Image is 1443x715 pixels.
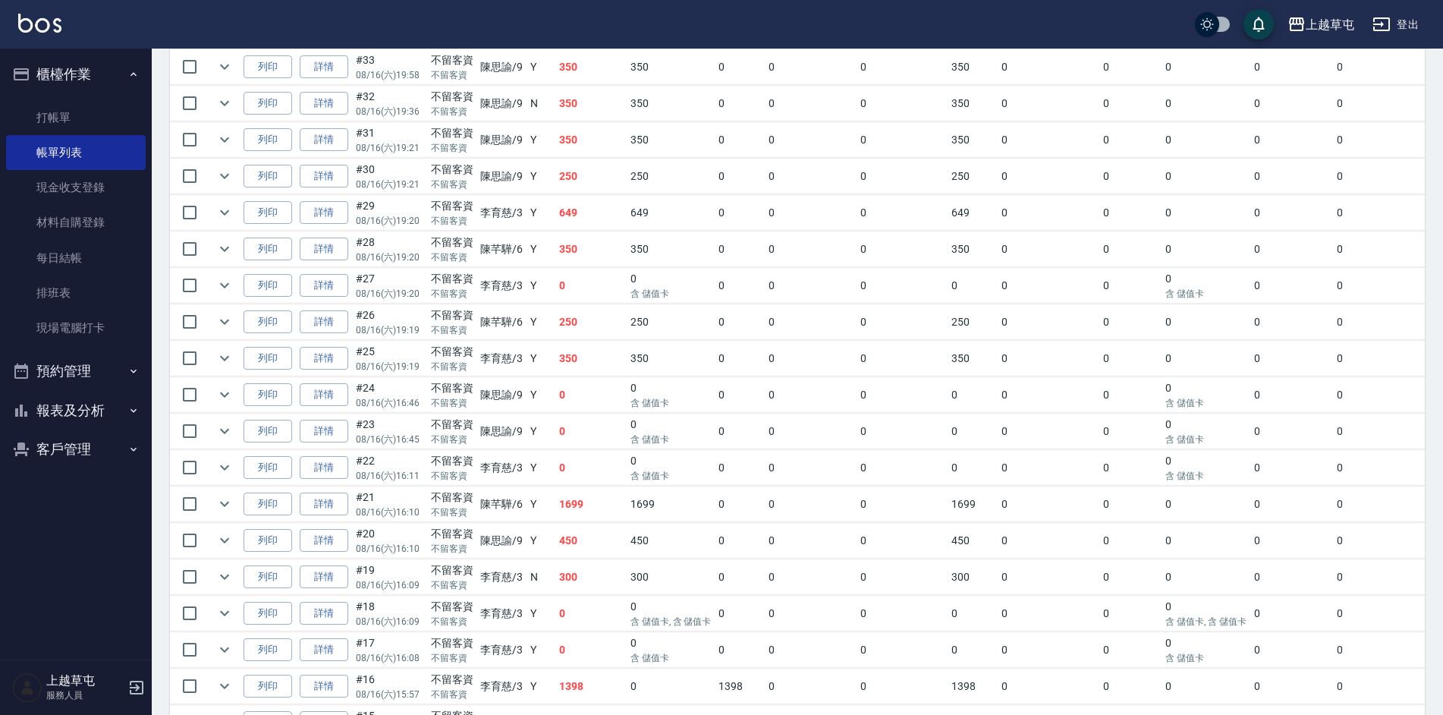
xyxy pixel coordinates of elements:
[715,232,765,267] td: 0
[1162,341,1250,376] td: 0
[1366,11,1425,39] button: 登出
[213,347,236,370] button: expand row
[627,304,715,340] td: 250
[244,529,292,553] button: 列印
[630,287,712,301] p: 含 儲值卡
[527,232,555,267] td: Y
[630,433,712,446] p: 含 儲值卡
[300,274,348,298] a: 詳情
[476,377,527,413] td: 陳思諭 /9
[300,128,348,152] a: 詳情
[6,170,146,205] a: 現金收支登錄
[1099,487,1162,522] td: 0
[356,214,423,228] p: 08/16 (六) 19:20
[527,377,555,413] td: Y
[356,178,423,191] p: 08/16 (六) 19:21
[213,165,236,187] button: expand row
[1162,232,1250,267] td: 0
[1162,49,1250,85] td: 0
[555,268,627,304] td: 0
[948,268,998,304] td: 0
[1250,304,1334,340] td: 0
[1162,414,1250,449] td: 0
[948,232,998,267] td: 350
[352,195,427,231] td: #29
[476,414,527,449] td: 陳思諭 /9
[356,323,423,337] p: 08/16 (六) 19:19
[431,380,473,396] div: 不留客資
[1250,414,1334,449] td: 0
[6,100,146,135] a: 打帳單
[1281,9,1360,40] button: 上越草屯
[431,68,473,82] p: 不留客資
[765,86,857,121] td: 0
[765,195,857,231] td: 0
[300,565,348,589] a: 詳情
[213,274,236,297] button: expand row
[300,383,348,407] a: 詳情
[765,304,857,340] td: 0
[431,89,473,105] div: 不留客資
[1250,487,1334,522] td: 0
[627,377,715,413] td: 0
[431,235,473,250] div: 不留客資
[857,49,948,85] td: 0
[527,450,555,486] td: Y
[431,490,473,506] div: 不留客資
[6,135,146,170] a: 帳單列表
[431,198,473,214] div: 不留客資
[352,232,427,267] td: #28
[1333,341,1395,376] td: 0
[476,341,527,376] td: 李育慈 /3
[998,86,1099,121] td: 0
[244,420,292,443] button: 列印
[1099,232,1162,267] td: 0
[6,351,146,391] button: 預約管理
[765,232,857,267] td: 0
[213,456,236,479] button: expand row
[6,241,146,276] a: 每日結帳
[948,49,998,85] td: 350
[715,159,765,194] td: 0
[476,195,527,231] td: 李育慈 /3
[1099,86,1162,121] td: 0
[527,341,555,376] td: Y
[431,307,473,323] div: 不留客資
[555,341,627,376] td: 350
[356,68,423,82] p: 08/16 (六) 19:58
[715,487,765,522] td: 0
[300,456,348,480] a: 詳情
[356,469,423,483] p: 08/16 (六) 16:11
[1165,433,1247,446] p: 含 儲值卡
[715,377,765,413] td: 0
[244,347,292,370] button: 列印
[431,433,473,446] p: 不留客資
[300,602,348,625] a: 詳情
[244,55,292,79] button: 列印
[213,310,236,333] button: expand row
[555,304,627,340] td: 250
[1250,377,1334,413] td: 0
[998,341,1099,376] td: 0
[244,493,292,516] button: 列印
[765,268,857,304] td: 0
[765,122,857,158] td: 0
[18,14,61,33] img: Logo
[998,414,1099,449] td: 0
[244,456,292,480] button: 列印
[1250,122,1334,158] td: 0
[213,201,236,224] button: expand row
[1333,487,1395,522] td: 0
[527,49,555,85] td: Y
[857,232,948,267] td: 0
[715,49,765,85] td: 0
[948,122,998,158] td: 350
[1165,469,1247,483] p: 含 儲值卡
[6,430,146,469] button: 客戶管理
[857,159,948,194] td: 0
[476,86,527,121] td: 陳思諭 /9
[1333,86,1395,121] td: 0
[46,673,124,688] h5: 上越草屯
[630,469,712,483] p: 含 儲值卡
[627,414,715,449] td: 0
